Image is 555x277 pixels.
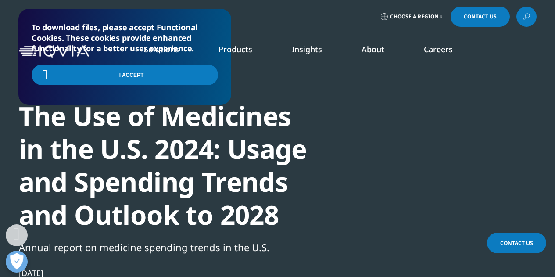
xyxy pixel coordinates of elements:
span: Contact Us [500,239,533,247]
a: Contact Us [487,233,546,253]
input: I Accept [32,65,218,85]
div: The Use of Medicines in the U.S. 2024: Usage and Spending Trends and Outlook to 2028 [19,100,320,231]
a: Contact Us [451,7,510,27]
span: Choose a Region [390,13,439,20]
span: Contact Us [464,14,497,19]
a: Solutions [144,44,179,54]
a: Careers [424,44,453,54]
a: About [362,44,384,54]
nav: Primary [93,31,537,72]
a: Insights [292,44,322,54]
div: Annual report on medicine spending trends in the U.S. [19,240,320,255]
a: Products [218,44,252,54]
img: IQVIA Healthcare Information Technology and Pharma Clinical Research Company [19,45,89,58]
button: Open Preferences [6,251,28,273]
